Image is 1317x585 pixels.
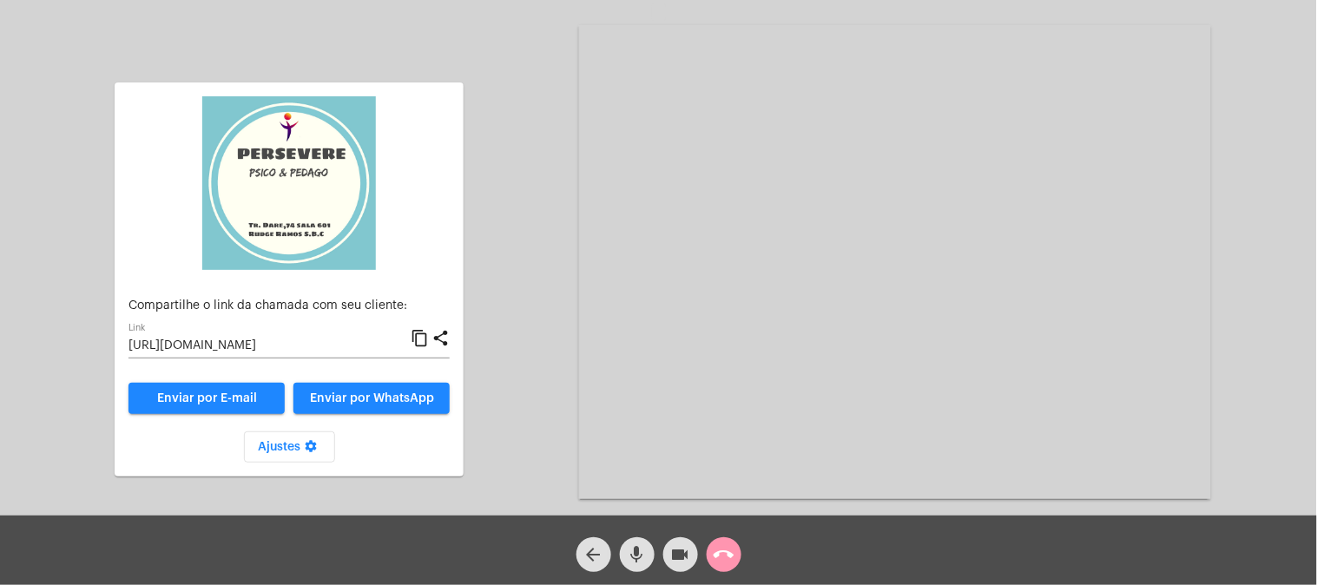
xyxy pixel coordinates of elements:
span: Ajustes [258,441,321,453]
mat-icon: videocam [670,544,691,565]
mat-icon: mic [627,544,648,565]
img: 5d8d47a4-7bd9-c6b3-230d-111f976e2b05.jpeg [202,96,376,270]
span: Enviar por E-mail [157,392,257,404]
mat-icon: arrow_back [583,544,604,565]
button: Ajustes [244,431,335,463]
mat-icon: call_end [714,544,734,565]
span: Enviar por WhatsApp [310,392,434,404]
mat-icon: share [431,328,450,349]
p: Compartilhe o link da chamada com seu cliente: [128,299,450,312]
a: Enviar por E-mail [128,383,285,414]
mat-icon: content_copy [411,328,429,349]
button: Enviar por WhatsApp [293,383,450,414]
mat-icon: settings [300,439,321,460]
